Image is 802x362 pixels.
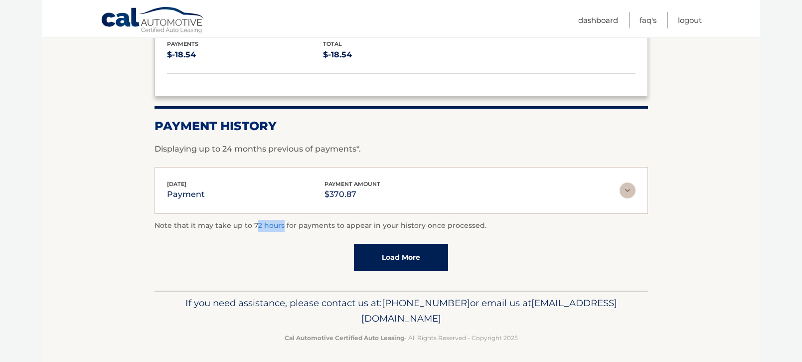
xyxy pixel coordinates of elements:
[101,6,205,35] a: Cal Automotive
[155,119,648,134] h2: Payment History
[354,244,448,271] a: Load More
[640,12,656,28] a: FAQ's
[323,48,479,62] p: $-18.54
[167,187,205,201] p: payment
[578,12,618,28] a: Dashboard
[678,12,702,28] a: Logout
[167,40,198,47] span: payments
[161,333,642,343] p: - All Rights Reserved - Copyright 2025
[167,181,186,187] span: [DATE]
[323,40,342,47] span: total
[161,295,642,327] p: If you need assistance, please contact us at: or email us at
[382,297,470,309] span: [PHONE_NUMBER]
[285,334,404,342] strong: Cal Automotive Certified Auto Leasing
[620,182,636,198] img: accordion-rest.svg
[167,48,323,62] p: $-18.54
[324,181,380,187] span: payment amount
[155,143,648,155] p: Displaying up to 24 months previous of payments*.
[155,220,648,232] p: Note that it may take up to 72 hours for payments to appear in your history once processed.
[324,187,380,201] p: $370.87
